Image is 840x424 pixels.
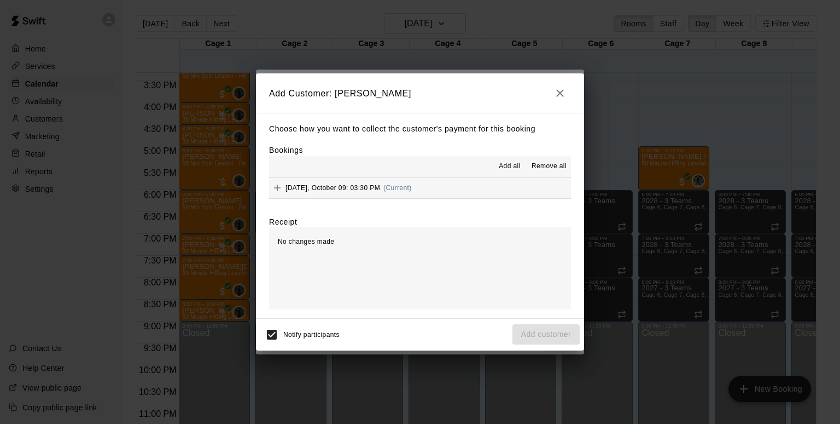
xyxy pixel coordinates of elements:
[269,178,571,198] button: Add[DATE], October 09: 03:30 PM(Current)
[269,146,303,154] label: Bookings
[269,184,285,192] span: Add
[256,73,584,113] h2: Add Customer: [PERSON_NAME]
[283,331,340,339] span: Notify participants
[383,184,412,192] span: (Current)
[527,158,571,175] button: Remove all
[285,184,380,192] span: [DATE], October 09: 03:30 PM
[269,216,297,227] label: Receipt
[269,122,571,136] p: Choose how you want to collect the customer's payment for this booking
[492,158,527,175] button: Add all
[532,161,567,172] span: Remove all
[278,238,334,245] span: No changes made
[499,161,521,172] span: Add all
